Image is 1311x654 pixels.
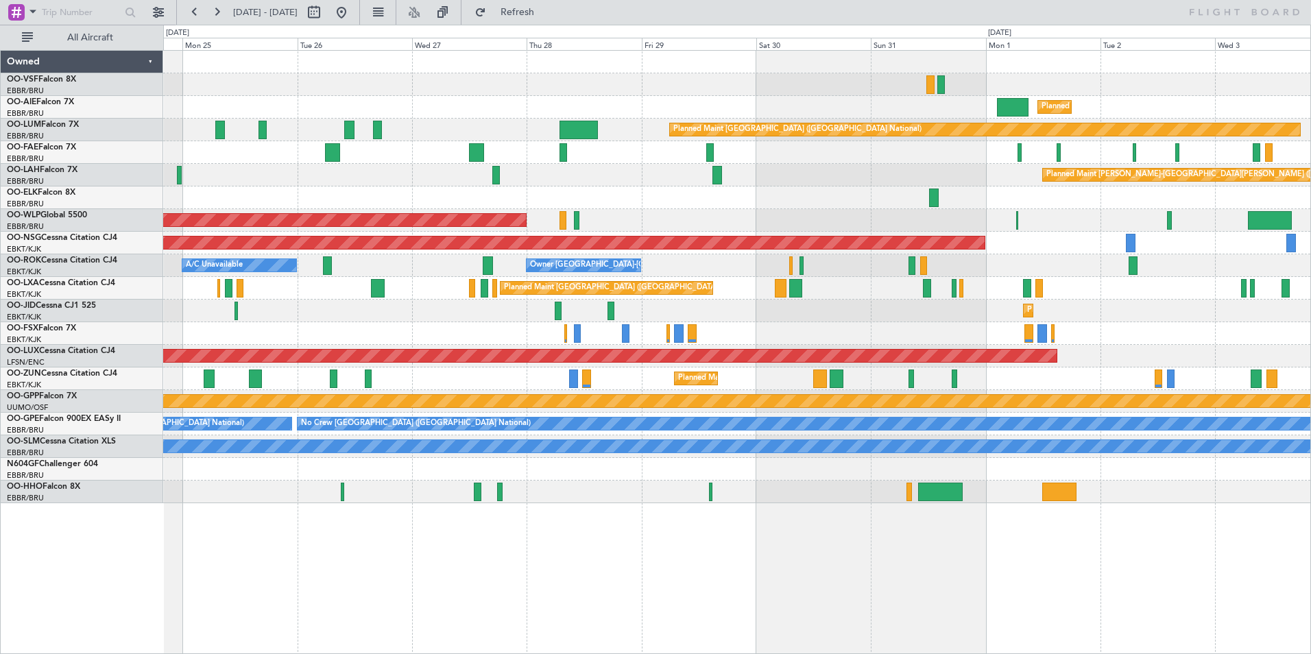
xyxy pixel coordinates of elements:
span: N604GF [7,460,39,468]
a: OO-ELKFalcon 8X [7,189,75,197]
button: All Aircraft [15,27,149,49]
span: OO-VSF [7,75,38,84]
span: All Aircraft [36,33,145,43]
a: EBBR/BRU [7,493,44,503]
span: OO-GPP [7,392,39,400]
a: EBBR/BRU [7,470,44,481]
div: [DATE] [988,27,1011,39]
a: OO-JIDCessna CJ1 525 [7,302,96,310]
div: Planned Maint [GEOGRAPHIC_DATA] ([GEOGRAPHIC_DATA]) [1042,97,1258,117]
a: EBKT/KJK [7,335,41,345]
div: Thu 28 [527,38,641,50]
a: OO-FAEFalcon 7X [7,143,76,152]
a: OO-FSXFalcon 7X [7,324,76,332]
span: OO-AIE [7,98,36,106]
div: Mon 25 [182,38,297,50]
div: No Crew [GEOGRAPHIC_DATA] ([GEOGRAPHIC_DATA] National) [301,413,531,434]
a: EBBR/BRU [7,221,44,232]
a: OO-VSFFalcon 8X [7,75,76,84]
div: Planned Maint Kortrijk-[GEOGRAPHIC_DATA] [1027,300,1187,321]
span: OO-LUX [7,347,39,355]
span: OO-HHO [7,483,43,491]
a: OO-LXACessna Citation CJ4 [7,279,115,287]
a: EBBR/BRU [7,86,44,96]
a: EBKT/KJK [7,244,41,254]
div: Wed 27 [412,38,527,50]
a: OO-WLPGlobal 5500 [7,211,87,219]
span: OO-JID [7,302,36,310]
a: EBBR/BRU [7,448,44,458]
a: OO-SLMCessna Citation XLS [7,437,116,446]
div: Planned Maint [GEOGRAPHIC_DATA] ([GEOGRAPHIC_DATA] National) [673,119,922,140]
span: OO-WLP [7,211,40,219]
span: OO-FSX [7,324,38,332]
div: Sun 31 [871,38,985,50]
span: OO-SLM [7,437,40,446]
a: OO-ROKCessna Citation CJ4 [7,256,117,265]
a: EBKT/KJK [7,380,41,390]
div: Planned Maint Kortrijk-[GEOGRAPHIC_DATA] [678,368,838,389]
a: OO-ZUNCessna Citation CJ4 [7,370,117,378]
div: A/C Unavailable [186,255,243,276]
div: Tue 2 [1100,38,1215,50]
a: UUMO/OSF [7,402,48,413]
div: Fri 29 [642,38,756,50]
a: EBBR/BRU [7,199,44,209]
a: EBBR/BRU [7,131,44,141]
div: Mon 1 [986,38,1100,50]
span: OO-NSG [7,234,41,242]
a: EBBR/BRU [7,108,44,119]
span: OO-ELK [7,189,38,197]
a: N604GFChallenger 604 [7,460,98,468]
span: [DATE] - [DATE] [233,6,298,19]
a: EBKT/KJK [7,267,41,277]
a: OO-LUMFalcon 7X [7,121,79,129]
a: OO-LAHFalcon 7X [7,166,77,174]
a: EBBR/BRU [7,176,44,186]
div: Sat 30 [756,38,871,50]
span: Refresh [489,8,546,17]
a: OO-GPEFalcon 900EX EASy II [7,415,121,423]
a: EBKT/KJK [7,312,41,322]
a: OO-NSGCessna Citation CJ4 [7,234,117,242]
a: OO-HHOFalcon 8X [7,483,80,491]
a: EBBR/BRU [7,154,44,164]
span: OO-LXA [7,279,39,287]
div: Tue 26 [298,38,412,50]
span: OO-ROK [7,256,41,265]
a: OO-GPPFalcon 7X [7,392,77,400]
a: EBBR/BRU [7,425,44,435]
a: OO-AIEFalcon 7X [7,98,74,106]
span: OO-ZUN [7,370,41,378]
div: [DATE] [166,27,189,39]
div: Owner [GEOGRAPHIC_DATA]-[GEOGRAPHIC_DATA] [530,255,715,276]
a: EBKT/KJK [7,289,41,300]
button: Refresh [468,1,551,23]
span: OO-LUM [7,121,41,129]
span: OO-FAE [7,143,38,152]
div: Planned Maint [GEOGRAPHIC_DATA] ([GEOGRAPHIC_DATA] National) [504,278,752,298]
a: OO-LUXCessna Citation CJ4 [7,347,115,355]
a: LFSN/ENC [7,357,45,367]
span: OO-GPE [7,415,39,423]
input: Trip Number [42,2,121,23]
span: OO-LAH [7,166,40,174]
